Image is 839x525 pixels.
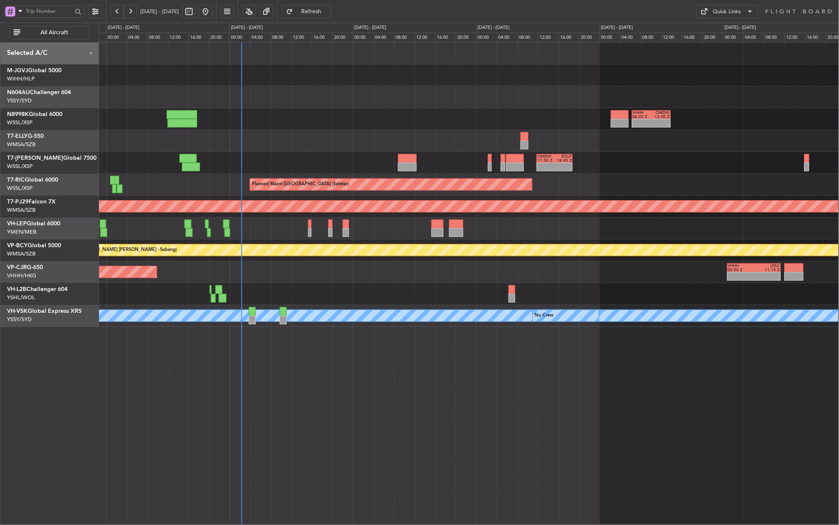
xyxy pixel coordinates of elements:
div: 12:00 [291,33,312,43]
button: Quick Links [696,5,758,18]
div: 00:00 [353,33,374,43]
a: VHHH/HKG [7,272,36,279]
div: - [754,277,780,281]
div: 16:00 [559,33,579,43]
div: - [651,123,670,128]
a: WSSL/XSP [7,163,33,170]
div: Planned Maint [GEOGRAPHIC_DATA] (Seletar) [252,178,349,191]
a: WMSA/SZB [7,250,35,258]
div: 00:00 [229,33,250,43]
span: T7-[PERSON_NAME] [7,155,63,161]
div: 00:00 [476,33,497,43]
a: WSSL/XSP [7,184,33,192]
a: VP-CJRG-650 [7,265,43,270]
div: 00:00 [600,33,620,43]
div: 16:00 [806,33,826,43]
a: WMSA/SZB [7,206,35,214]
a: YSSY/SYD [7,97,32,104]
div: 13:50 Z [651,115,670,119]
div: [DATE] - [DATE] [108,24,139,31]
div: - [728,277,754,281]
span: M-JGVJ [7,68,28,73]
div: 20:00 [332,33,353,43]
button: All Aircraft [9,26,90,39]
a: VH-LEPGlobal 6000 [7,221,60,227]
div: 00:50 Z [728,268,754,272]
input: Trip Number [26,5,72,17]
span: N8998K [7,111,29,117]
span: [DATE] - [DATE] [140,8,179,15]
div: 11:50 Z [537,158,554,163]
div: - [555,167,572,171]
a: M-JGVJGlobal 5000 [7,68,61,73]
a: T7-PJ29Falcon 7X [7,199,56,205]
div: 08:00 [271,33,291,43]
div: 08:00 [147,33,168,43]
a: YSHL/WOL [7,294,35,301]
div: OMDW [537,154,554,158]
div: EGLF [555,154,572,158]
div: 04:00 [744,33,764,43]
div: VHHH [633,111,651,115]
a: WSSL/XSP [7,119,33,126]
div: VHHH [728,264,754,268]
div: LTAC [754,264,780,268]
div: 04:00 [250,33,271,43]
a: YSSY/SYD [7,316,32,323]
a: WMSA/SZB [7,141,35,148]
a: T7-RICGlobal 6000 [7,177,58,183]
div: 12:00 [415,33,435,43]
div: [DATE] - [DATE] [478,24,510,31]
a: YMEN/MEB [7,228,36,236]
div: 00:00 [723,33,744,43]
div: 04:00 [497,33,518,43]
div: 20:00 [456,33,476,43]
div: 04:00 [127,33,147,43]
div: Quick Links [713,8,741,16]
div: [DATE] - [DATE] [601,24,633,31]
button: Refresh [282,5,331,18]
div: 08:00 [394,33,415,43]
div: 18:45 Z [555,158,572,163]
a: N604AUChallenger 604 [7,90,71,95]
div: 16:00 [189,33,209,43]
div: 04:00 [620,33,641,43]
div: 12:00 [785,33,806,43]
span: VH-LEP [7,221,27,227]
div: 20:00 [579,33,600,43]
a: T7-ELLYG-550 [7,133,44,139]
a: VH-VSKGlobal Express XRS [7,308,82,314]
div: OMDW [651,111,670,115]
div: 12:00 [662,33,682,43]
div: [DATE] - [DATE] [355,24,387,31]
div: 12:00 [168,33,189,43]
span: VH-L2B [7,286,26,292]
div: 16:00 [682,33,702,43]
div: 20:00 [209,33,230,43]
div: 08:00 [764,33,785,43]
div: 12:00 [538,33,559,43]
div: 08:00 [641,33,662,43]
div: No Crew [535,310,554,322]
span: T7-ELLY [7,133,28,139]
div: 06:20 Z [633,115,651,119]
span: Refresh [295,9,328,14]
a: VP-BCYGlobal 5000 [7,243,61,248]
span: T7-RIC [7,177,25,183]
div: [DATE] - [DATE] [231,24,263,31]
span: VH-VSK [7,308,28,314]
a: N8998KGlobal 6000 [7,111,62,117]
div: 11:15 Z [754,268,780,272]
a: VH-L2BChallenger 604 [7,286,68,292]
a: WIHH/HLP [7,75,35,83]
a: T7-[PERSON_NAME]Global 7500 [7,155,97,161]
div: 16:00 [312,33,332,43]
span: VP-CJR [7,265,27,270]
div: 20:00 [702,33,723,43]
div: 08:00 [518,33,538,43]
div: - [537,167,554,171]
div: 04:00 [374,33,394,43]
span: VP-BCY [7,243,28,248]
span: N604AU [7,90,30,95]
div: 00:00 [106,33,127,43]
